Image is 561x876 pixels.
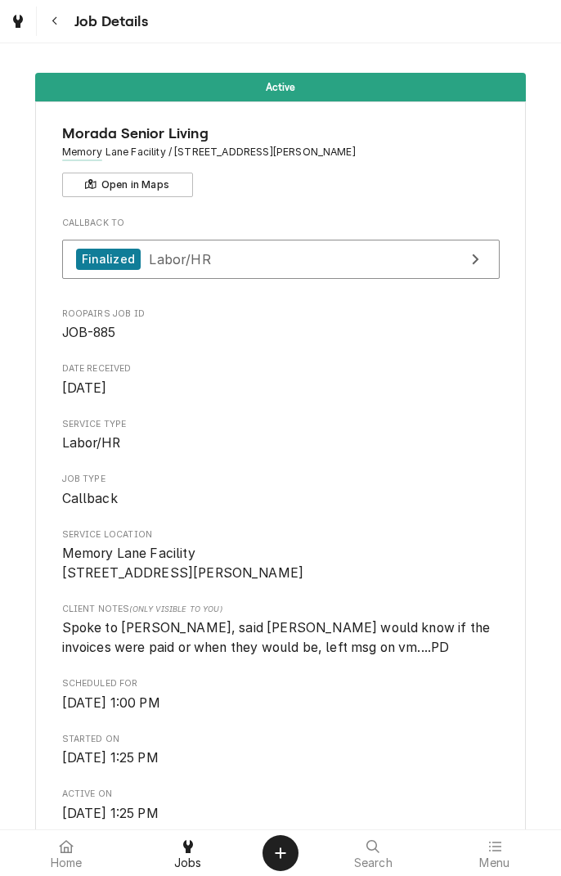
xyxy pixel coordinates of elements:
div: Callback To [62,217,500,287]
span: [DATE] 1:00 PM [62,695,160,711]
div: Job Type [62,473,500,508]
a: Home [7,833,127,873]
div: Finalized [76,249,141,271]
span: Roopairs Job ID [62,323,500,343]
div: Roopairs Job ID [62,308,500,343]
span: Spoke to [PERSON_NAME], said [PERSON_NAME] would know if the invoices were paid or when they woul... [62,620,494,655]
div: Date Received [62,362,500,398]
span: Date Received [62,362,500,375]
span: Started On [62,733,500,746]
span: Search [354,856,393,869]
span: Service Type [62,418,500,431]
span: Name [62,123,500,145]
span: Service Type [62,434,500,453]
span: Job Details [70,11,148,33]
span: Service Location [62,528,500,541]
span: Service Location [62,544,500,582]
a: Jobs [128,833,249,873]
span: [object Object] [62,618,500,657]
span: [DATE] 1:25 PM [62,806,159,821]
span: Labor/HR [62,435,120,451]
div: [object Object] [62,603,500,658]
div: Client Information [62,123,500,197]
span: Callback To [62,217,500,230]
a: Go to Jobs [3,7,33,36]
span: Callback [62,491,118,506]
div: Active On [62,788,500,823]
a: Search [313,833,433,873]
span: Scheduled For [62,677,500,690]
div: Scheduled For [62,677,500,712]
span: Memory Lane Facility [STREET_ADDRESS][PERSON_NAME] [62,546,304,581]
span: Started On [62,748,500,768]
span: Labor/HR [149,250,210,267]
button: Open in Maps [62,173,193,197]
span: Scheduled For [62,694,500,713]
span: [DATE] 1:25 PM [62,750,159,766]
button: Navigate back [40,7,70,36]
a: Menu [435,833,555,873]
span: Active [266,82,296,92]
span: (Only Visible to You) [129,604,222,613]
div: Service Type [62,418,500,453]
span: JOB-885 [62,325,116,340]
span: Active On [62,788,500,801]
a: View Job [62,240,500,280]
span: Job Type [62,489,500,509]
span: Address [62,145,500,159]
button: Create Object [263,835,298,871]
div: Service Location [62,528,500,583]
span: Active On [62,804,500,824]
span: [DATE] [62,380,107,396]
div: Started On [62,733,500,768]
span: Home [51,856,83,869]
span: Jobs [174,856,202,869]
span: Job Type [62,473,500,486]
span: Menu [479,856,509,869]
span: Roopairs Job ID [62,308,500,321]
div: Status [35,73,526,101]
span: Client Notes [62,603,500,616]
span: Date Received [62,379,500,398]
